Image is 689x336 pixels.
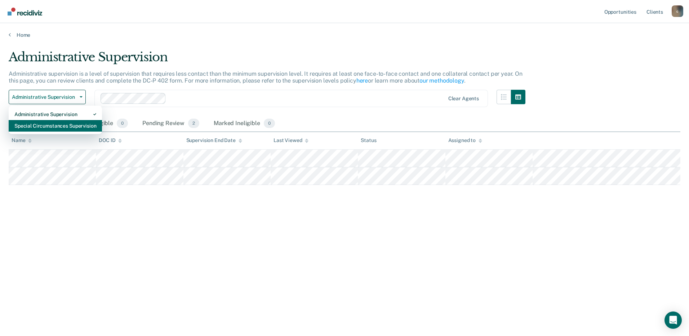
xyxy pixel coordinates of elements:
div: Special Circumstances Supervision [14,120,96,132]
div: c [672,5,683,17]
div: Last Viewed [274,137,308,143]
div: Supervision End Date [186,137,242,143]
img: Recidiviz [8,8,42,16]
div: Clear agents [448,96,479,102]
div: Administrative Supervision [9,50,525,70]
div: Name [12,137,32,143]
div: Status [361,137,376,143]
div: Assigned to [448,137,482,143]
span: 2 [188,119,199,128]
div: Marked Ineligible0 [212,116,276,132]
a: our methodology [419,77,464,84]
span: Administrative Supervision [12,94,77,100]
span: 0 [117,119,128,128]
a: Home [9,32,680,38]
button: Administrative Supervision [9,90,86,104]
a: here [356,77,368,84]
div: Pending Review2 [141,116,201,132]
span: 0 [264,119,275,128]
div: Open Intercom Messenger [664,311,682,329]
p: Administrative supervision is a level of supervision that requires less contact than the minimum ... [9,70,523,84]
div: Administrative Supervision [14,109,96,120]
div: DOC ID [99,137,122,143]
button: Profile dropdown button [672,5,683,17]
